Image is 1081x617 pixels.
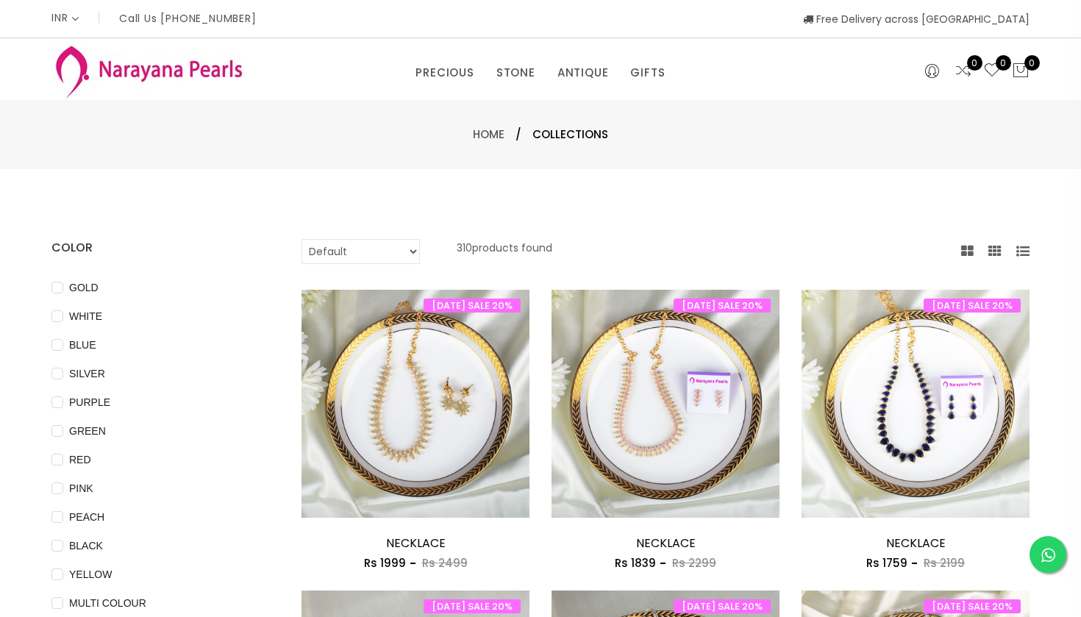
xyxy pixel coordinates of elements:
[457,239,552,264] p: 310 products found
[866,555,907,571] span: Rs 1759
[630,62,665,84] a: GIFTS
[955,62,972,81] a: 0
[924,599,1021,613] span: [DATE] SALE 20%
[532,126,608,143] span: Collections
[924,555,965,571] span: Rs 2199
[63,394,116,410] span: PURPLE
[51,239,257,257] h4: COLOR
[63,452,97,468] span: RED
[1012,62,1030,81] button: 0
[615,555,656,571] span: Rs 1839
[63,365,111,382] span: SILVER
[886,535,946,552] a: NECKLACE
[967,55,982,71] span: 0
[996,55,1011,71] span: 0
[473,126,504,142] a: Home
[803,12,1030,26] span: Free Delivery across [GEOGRAPHIC_DATA]
[63,538,109,554] span: BLACK
[636,535,696,552] a: NECKLACE
[386,535,446,552] a: NECKLACE
[1024,55,1040,71] span: 0
[674,299,771,313] span: [DATE] SALE 20%
[63,423,112,439] span: GREEN
[63,595,152,611] span: MULTI COLOUR
[515,126,521,143] span: /
[119,13,257,24] p: Call Us [PHONE_NUMBER]
[424,599,521,613] span: [DATE] SALE 20%
[63,566,118,582] span: YELLOW
[496,62,535,84] a: STONE
[63,480,99,496] span: PINK
[424,299,521,313] span: [DATE] SALE 20%
[63,509,110,525] span: PEACH
[422,555,468,571] span: Rs 2499
[63,337,102,353] span: BLUE
[63,279,104,296] span: GOLD
[63,308,108,324] span: WHITE
[557,62,609,84] a: ANTIQUE
[924,299,1021,313] span: [DATE] SALE 20%
[672,555,716,571] span: Rs 2299
[674,599,771,613] span: [DATE] SALE 20%
[415,62,474,84] a: PRECIOUS
[364,555,406,571] span: Rs 1999
[983,62,1001,81] a: 0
